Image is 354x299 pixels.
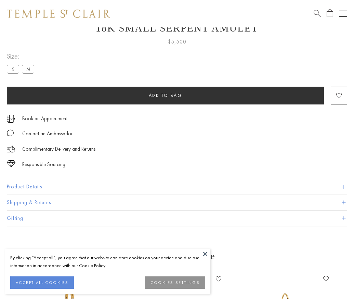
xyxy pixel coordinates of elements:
[145,276,205,289] button: COOKIES SETTINGS
[314,9,321,18] a: Search
[7,22,347,34] h1: 18K Small Serpent Amulet
[22,65,34,73] label: M
[10,254,205,270] div: By clicking “Accept all”, you agree that our website can store cookies on your device and disclos...
[7,211,347,226] button: Gifting
[22,145,95,153] p: Complimentary Delivery and Returns
[7,65,19,73] label: S
[7,87,324,104] button: Add to bag
[149,92,182,98] span: Add to bag
[7,51,37,62] span: Size:
[7,179,347,195] button: Product Details
[22,115,67,122] a: Book an Appointment
[7,145,15,153] img: icon_delivery.svg
[7,129,14,136] img: MessageIcon-01_2.svg
[168,37,186,46] span: $5,500
[7,195,347,210] button: Shipping & Returns
[22,160,65,169] div: Responsible Sourcing
[339,10,347,18] button: Open navigation
[10,276,74,289] button: ACCEPT ALL COOKIES
[7,115,15,123] img: icon_appointment.svg
[327,9,333,18] a: Open Shopping Bag
[7,160,15,167] img: icon_sourcing.svg
[7,10,110,18] img: Temple St. Clair
[22,129,73,138] div: Contact an Ambassador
